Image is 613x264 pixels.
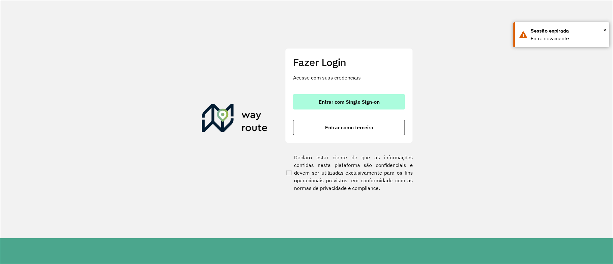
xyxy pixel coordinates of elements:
[603,25,606,35] button: Close
[603,25,606,35] span: ×
[319,99,380,104] span: Entrar com Single Sign-on
[531,27,604,35] div: Sessão expirada
[285,154,413,192] label: Declaro estar ciente de que as informações contidas nesta plataforma são confidenciais e devem se...
[293,74,405,81] p: Acesse com suas credenciais
[293,94,405,109] button: button
[531,35,604,42] div: Entre novamente
[325,125,373,130] span: Entrar como terceiro
[293,120,405,135] button: button
[293,56,405,68] h2: Fazer Login
[202,104,268,135] img: Roteirizador AmbevTech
